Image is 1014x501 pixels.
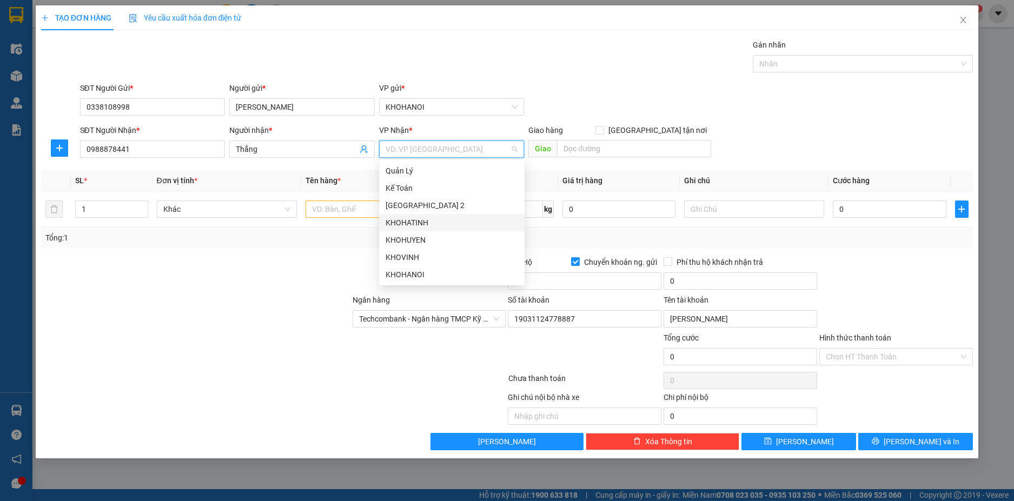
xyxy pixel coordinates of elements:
[51,144,68,152] span: plus
[664,333,699,342] span: Tổng cước
[580,256,661,268] span: Chuyển khoản ng. gửi
[741,433,856,450] button: save[PERSON_NAME]
[645,436,692,447] span: Xóa Thông tin
[386,165,518,177] div: Quản Lý
[508,391,661,408] div: Ghi chú nội bộ nhà xe
[80,82,226,94] div: SĐT Người Gửi
[664,296,708,304] label: Tên tài khoản
[41,14,49,22] span: plus
[753,41,786,49] label: Gán nhãn
[872,437,879,446] span: printer
[379,214,525,231] div: KHOHATINH
[360,145,368,153] span: user-add
[80,124,226,136] div: SĐT Người Nhận
[306,201,446,218] input: VD: Bàn, Ghế
[45,201,63,218] button: delete
[562,201,675,218] input: 0
[41,14,111,22] span: TẠO ĐƠN HÀNG
[353,296,390,304] label: Ngân hàng
[379,179,525,197] div: Kế Toán
[229,82,375,94] div: Người gửi
[604,124,711,136] span: [GEOGRAPHIC_DATA] tận nơi
[51,139,68,157] button: plus
[386,234,518,246] div: KHOHUYEN
[157,176,197,185] span: Đơn vị tính
[386,199,518,211] div: [GEOGRAPHIC_DATA] 2
[386,99,518,115] span: KHOHANOI
[543,201,554,218] span: kg
[858,433,973,450] button: printer[PERSON_NAME] và In
[956,205,969,213] span: plus
[379,249,525,266] div: KHOVINH
[562,176,602,185] span: Giá trị hàng
[386,251,518,263] div: KHOVINH
[680,170,829,191] th: Ghi chú
[129,14,137,23] img: icon
[129,14,242,22] span: Yêu cầu xuất hóa đơn điện tử
[959,16,967,24] span: close
[528,140,557,157] span: Giao
[430,433,584,450] button: [PERSON_NAME]
[507,372,663,391] div: Chưa thanh toán
[229,124,375,136] div: Người nhận
[379,266,525,283] div: KHOHANOI
[664,391,817,408] div: Chi phí nội bộ
[379,197,525,214] div: Hà Nội 2
[508,296,549,304] label: Số tài khoản
[386,217,518,229] div: KHOHATINH
[379,162,525,179] div: Quản Lý
[764,437,772,446] span: save
[508,310,661,328] input: Số tài khoản
[819,333,891,342] label: Hình thức thanh toán
[557,140,711,157] input: Dọc đường
[45,232,392,244] div: Tổng: 1
[379,82,525,94] div: VP gửi
[478,436,536,447] span: [PERSON_NAME]
[955,201,969,218] button: plus
[75,176,84,185] span: SL
[586,433,739,450] button: deleteXóa Thông tin
[684,201,824,218] input: Ghi Chú
[379,126,409,135] span: VP Nhận
[306,176,341,185] span: Tên hàng
[633,437,641,446] span: delete
[833,176,870,185] span: Cước hàng
[528,126,563,135] span: Giao hàng
[776,436,834,447] span: [PERSON_NAME]
[508,408,661,425] input: Nhập ghi chú
[359,311,500,327] span: Techcombank - Ngân hàng TMCP Kỹ thương Việt Nam
[386,269,518,280] div: KHOHANOI
[672,256,767,268] span: Phí thu hộ khách nhận trả
[379,231,525,249] div: KHOHUYEN
[664,310,817,328] input: Tên tài khoản
[884,436,959,447] span: [PERSON_NAME] và In
[163,201,290,217] span: Khác
[948,5,978,36] button: Close
[386,182,518,194] div: Kế Toán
